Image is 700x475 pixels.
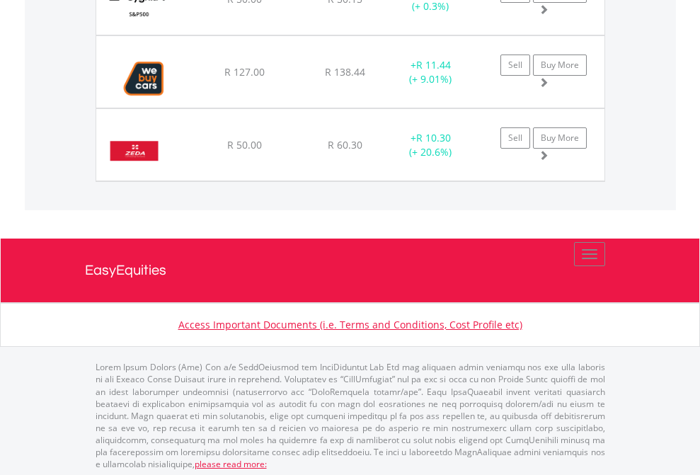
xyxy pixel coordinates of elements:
[103,54,185,104] img: EQU.ZA.WBC.png
[533,127,587,149] a: Buy More
[85,239,616,302] a: EasyEquities
[178,318,522,331] a: Access Important Documents (i.e. Terms and Conditions, Cost Profile etc)
[325,65,365,79] span: R 138.44
[328,138,362,151] span: R 60.30
[416,58,451,71] span: R 11.44
[386,131,475,159] div: + (+ 20.6%)
[96,361,605,470] p: Lorem Ipsum Dolors (Ame) Con a/e SeddOeiusmod tem InciDiduntut Lab Etd mag aliquaen admin veniamq...
[386,58,475,86] div: + (+ 9.01%)
[416,131,451,144] span: R 10.30
[103,127,168,177] img: EQU.ZA.ZZD.png
[533,55,587,76] a: Buy More
[500,55,530,76] a: Sell
[500,127,530,149] a: Sell
[227,138,262,151] span: R 50.00
[195,458,267,470] a: please read more:
[224,65,265,79] span: R 127.00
